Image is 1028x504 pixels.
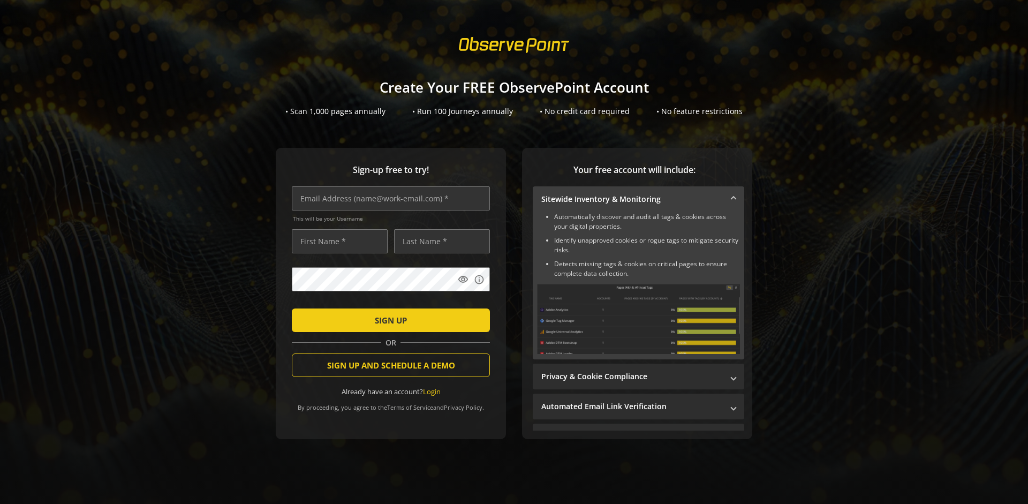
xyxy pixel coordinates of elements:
[533,424,744,449] mat-expansion-panel-header: Performance Monitoring with Web Vitals
[458,274,468,285] mat-icon: visibility
[285,106,385,117] div: • Scan 1,000 pages annually
[554,259,740,279] li: Detects missing tags & cookies on critical pages to ensure complete data collection.
[541,401,723,412] mat-panel-title: Automated Email Link Verification
[292,186,490,210] input: Email Address (name@work-email.com) *
[474,274,485,285] mat-icon: info
[444,403,482,411] a: Privacy Policy
[292,309,490,332] button: SIGN UP
[533,212,744,359] div: Sitewide Inventory & Monitoring
[540,106,630,117] div: • No credit card required
[412,106,513,117] div: • Run 100 Journeys annually
[541,194,723,205] mat-panel-title: Sitewide Inventory & Monitoring
[327,356,455,375] span: SIGN UP AND SCHEDULE A DEMO
[656,106,743,117] div: • No feature restrictions
[554,212,740,231] li: Automatically discover and audit all tags & cookies across your digital properties.
[554,236,740,255] li: Identify unapproved cookies or rogue tags to mitigate security risks.
[394,229,490,253] input: Last Name *
[533,364,744,389] mat-expansion-panel-header: Privacy & Cookie Compliance
[423,387,441,396] a: Login
[292,229,388,253] input: First Name *
[292,387,490,397] div: Already have an account?
[533,186,744,212] mat-expansion-panel-header: Sitewide Inventory & Monitoring
[292,353,490,377] button: SIGN UP AND SCHEDULE A DEMO
[375,311,407,330] span: SIGN UP
[292,164,490,176] span: Sign-up free to try!
[541,371,723,382] mat-panel-title: Privacy & Cookie Compliance
[387,403,433,411] a: Terms of Service
[292,396,490,411] div: By proceeding, you agree to the and .
[537,284,740,354] img: Sitewide Inventory & Monitoring
[293,215,490,222] span: This will be your Username
[381,337,400,348] span: OR
[533,394,744,419] mat-expansion-panel-header: Automated Email Link Verification
[533,164,736,176] span: Your free account will include:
